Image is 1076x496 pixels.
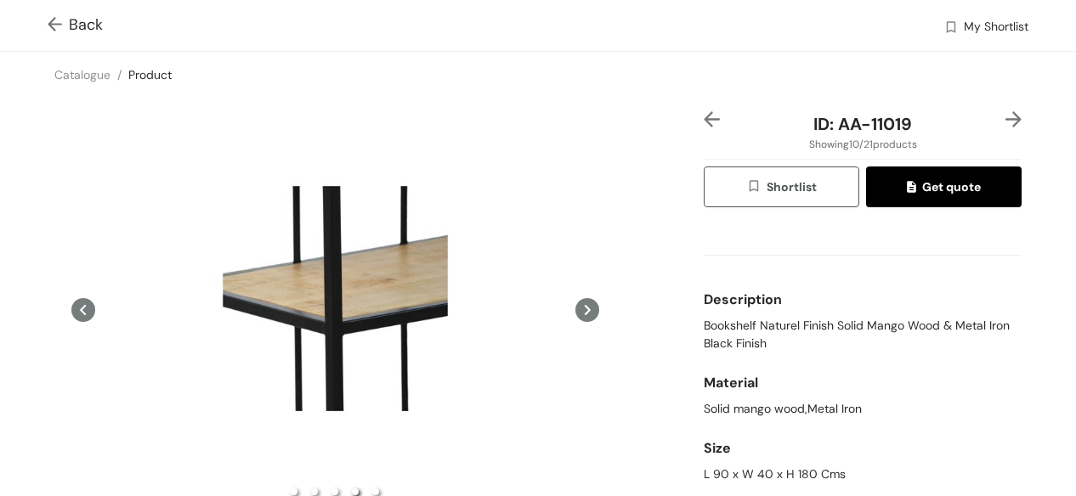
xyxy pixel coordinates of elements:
[907,178,980,196] span: Get quote
[704,166,859,207] button: wishlistShortlist
[128,67,172,82] a: Product
[331,488,338,495] li: slide item 3
[117,67,122,82] span: /
[48,17,69,35] img: Go back
[704,283,1022,317] div: Description
[372,488,379,495] li: slide item 5
[1005,111,1022,127] img: right
[48,14,103,37] span: Back
[704,317,1022,352] span: Bookshelf Naturel Finish Solid Mango Wood & Metal Iron Black Finish
[704,400,1022,418] div: Solid mango wood,Metal Iron
[964,18,1028,38] span: My Shortlist
[352,488,359,495] li: slide item 4
[291,488,297,495] li: slide item 1
[943,20,959,37] img: wishlist
[813,113,912,135] span: ID: AA-11019
[311,488,318,495] li: slide item 2
[746,178,817,197] span: Shortlist
[809,137,917,152] span: Showing 10 / 21 products
[704,465,1022,483] div: L 90 x W 40 x H 180 Cms
[704,431,1022,465] div: Size
[704,111,720,127] img: left
[704,366,1022,400] div: Material
[54,67,110,82] a: Catalogue
[907,181,921,196] img: quote
[866,166,1022,207] button: quoteGet quote
[746,178,767,197] img: wishlist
